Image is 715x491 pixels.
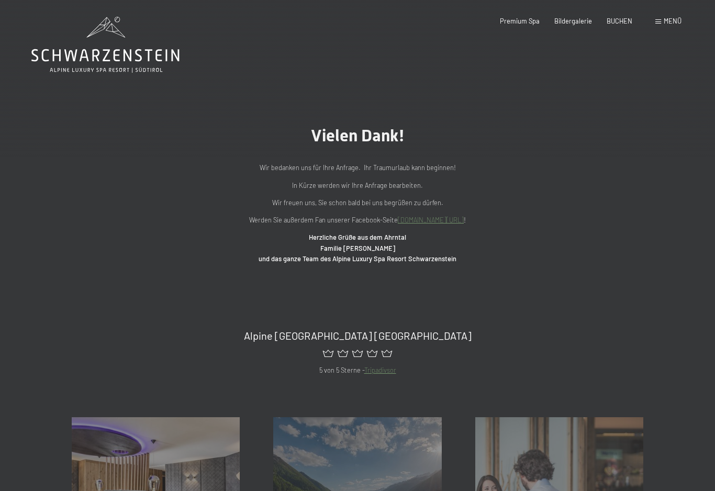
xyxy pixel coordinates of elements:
[72,365,643,375] p: 5 von 5 Sterne -
[664,17,682,25] span: Menü
[148,215,567,225] p: Werden Sie außerdem Fan unserer Facebook-Seite !
[554,17,592,25] a: Bildergalerie
[259,233,456,263] strong: Herzliche Grüße aus dem Ahrntal Familie [PERSON_NAME] und das ganze Team des Alpine Luxury Spa Re...
[311,126,405,146] span: Vielen Dank!
[148,197,567,208] p: Wir freuen uns, Sie schon bald bei uns begrüßen zu dürfen.
[398,216,464,224] a: [DOMAIN_NAME][URL]
[500,17,540,25] a: Premium Spa
[244,329,472,342] span: Alpine [GEOGRAPHIC_DATA] [GEOGRAPHIC_DATA]
[364,366,396,374] a: Tripadivsor
[148,180,567,191] p: In Kürze werden wir Ihre Anfrage bearbeiten.
[607,17,632,25] a: BUCHEN
[148,162,567,173] p: Wir bedanken uns für Ihre Anfrage. Ihr Traumurlaub kann beginnen!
